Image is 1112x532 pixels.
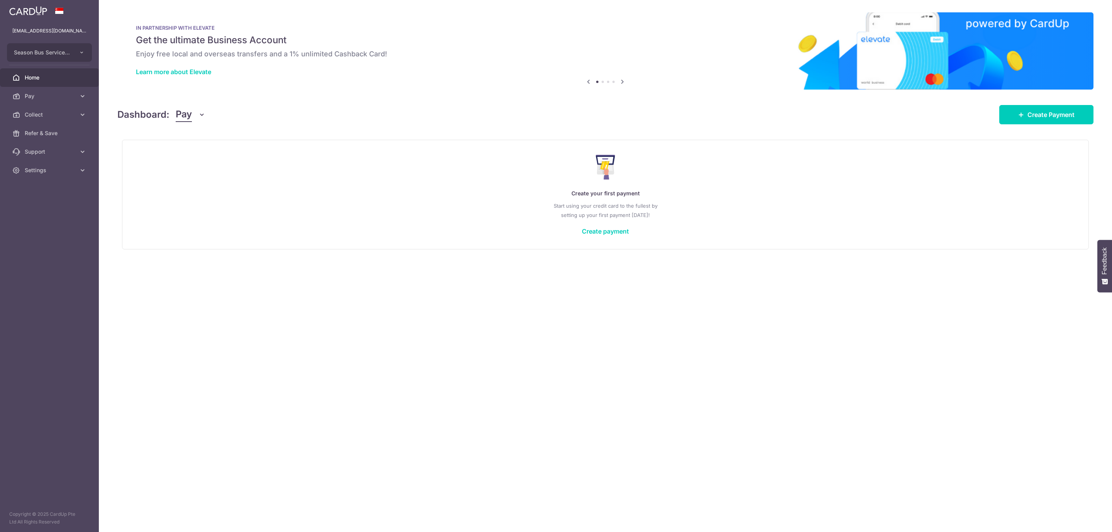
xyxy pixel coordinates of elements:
span: Collect [25,111,76,119]
button: Pay [176,107,205,122]
p: [EMAIL_ADDRESS][DOMAIN_NAME] [12,27,86,35]
span: Support [25,148,76,156]
span: Refer & Save [25,129,76,137]
p: Start using your credit card to the fullest by setting up your first payment [DATE]! [138,201,1073,220]
h4: Dashboard: [117,108,170,122]
a: Create payment [582,227,629,235]
img: CardUp [9,6,47,15]
a: Learn more about Elevate [136,68,211,76]
p: Create your first payment [138,189,1073,198]
a: Create Payment [999,105,1093,124]
span: Pay [25,92,76,100]
h6: Enjoy free local and overseas transfers and a 1% unlimited Cashback Card! [136,49,1075,59]
button: Season Bus Services Co Pte Ltd-SAS [7,43,92,62]
h5: Get the ultimate Business Account [136,34,1075,46]
p: IN PARTNERSHIP WITH ELEVATE [136,25,1075,31]
span: Home [25,74,76,81]
span: Season Bus Services Co Pte Ltd-SAS [14,49,71,56]
img: Make Payment [596,155,615,180]
img: Renovation banner [117,12,1093,90]
span: Create Payment [1027,110,1075,119]
span: Settings [25,166,76,174]
span: Feedback [1101,247,1108,274]
button: Feedback - Show survey [1097,240,1112,292]
span: Pay [176,107,192,122]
